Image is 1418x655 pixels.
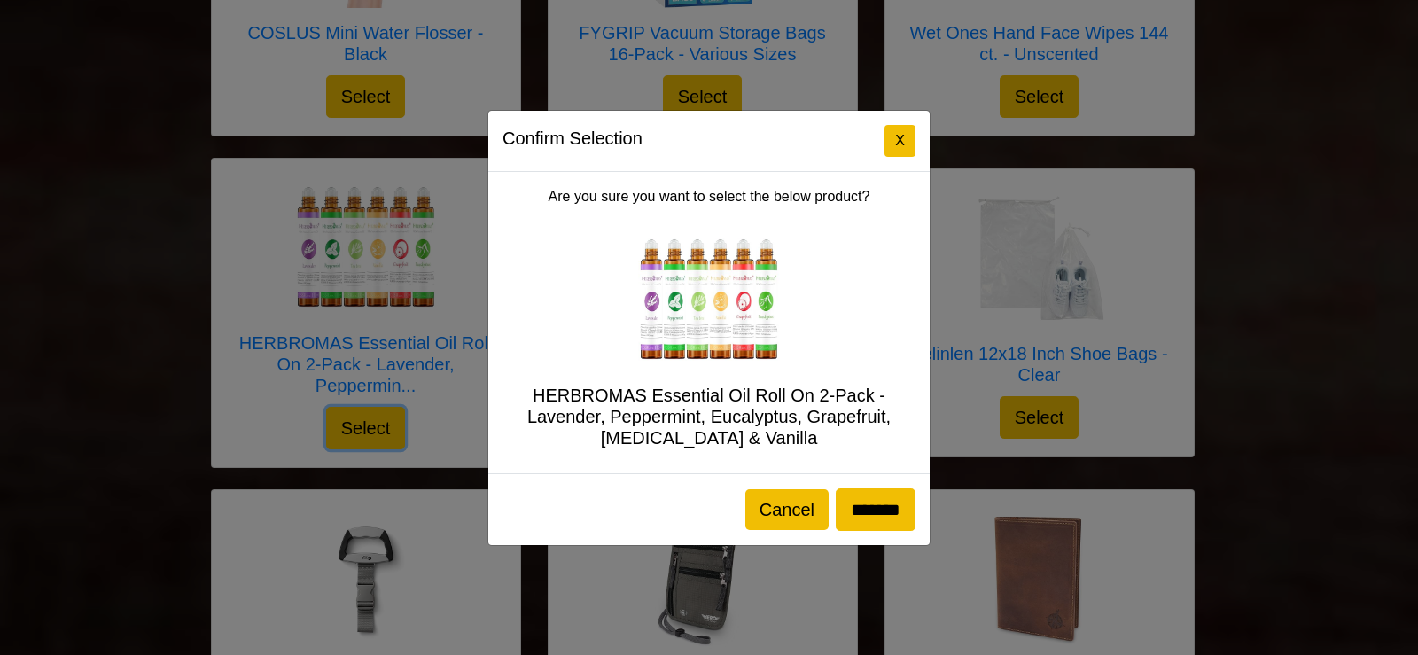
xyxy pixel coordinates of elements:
[488,172,930,473] div: Are you sure you want to select the below product?
[745,489,829,530] button: Cancel
[638,229,780,370] img: HERBROMAS Essential Oil Roll On 2-Pack - Lavender, Peppermint, Eucalyptus, Grapefruit, Tea Tree &...
[503,125,643,152] h5: Confirm Selection
[884,125,915,157] button: Close
[503,385,915,448] h5: HERBROMAS Essential Oil Roll On 2-Pack - Lavender, Peppermint, Eucalyptus, Grapefruit, [MEDICAL_D...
